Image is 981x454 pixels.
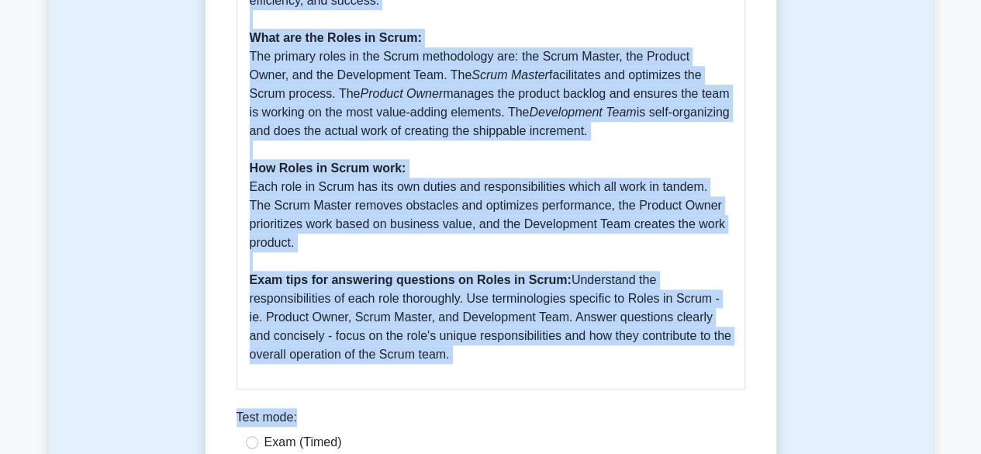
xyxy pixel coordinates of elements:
[264,433,342,452] label: Exam (Timed)
[250,161,406,175] b: How Roles in Scrum work:
[472,68,549,81] i: Scrum Master
[250,31,422,44] b: What are the Roles in Scrum:
[237,408,745,433] div: Test mode:
[529,106,636,119] i: Development Team
[250,273,572,286] b: Exam tips for answering questions on Roles in Scrum:
[360,87,443,100] i: Product Owner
